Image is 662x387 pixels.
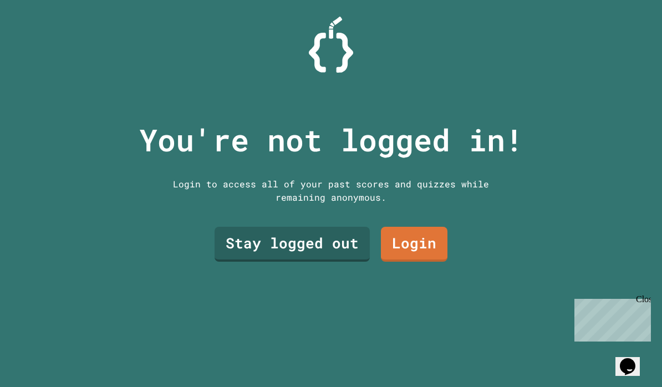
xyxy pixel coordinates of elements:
[4,4,77,70] div: Chat with us now!Close
[615,343,651,376] iframe: chat widget
[570,294,651,342] iframe: chat widget
[165,177,497,204] div: Login to access all of your past scores and quizzes while remaining anonymous.
[215,227,370,262] a: Stay logged out
[381,227,447,262] a: Login
[139,117,523,163] p: You're not logged in!
[309,17,353,73] img: Logo.svg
